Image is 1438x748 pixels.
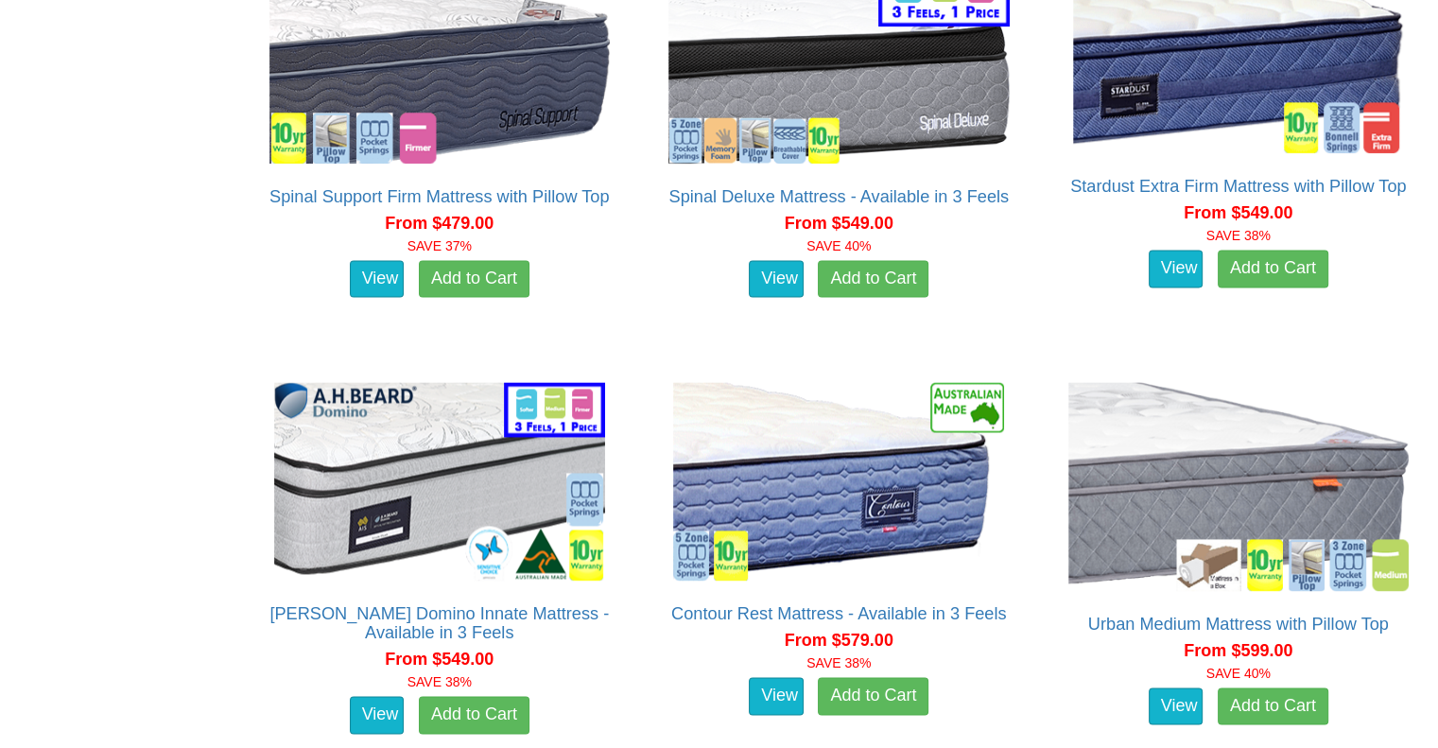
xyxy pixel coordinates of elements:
img: Contour Rest Mattress - Available in 3 Feels [668,377,1009,585]
img: A.H Beard Domino Innate Mattress - Available in 3 Feels [269,377,610,585]
span: From $549.00 [1184,203,1292,222]
span: From $549.00 [385,650,494,669]
a: Spinal Support Firm Mattress with Pillow Top [269,187,610,206]
a: Add to Cart [818,260,928,298]
a: View [350,260,405,298]
a: Stardust Extra Firm Mattress with Pillow Top [1070,177,1406,196]
a: Add to Cart [419,696,529,734]
font: SAVE 40% [1206,666,1271,681]
a: Add to Cart [1218,687,1328,725]
font: SAVE 40% [806,238,871,253]
span: From $599.00 [1184,641,1292,660]
a: View [749,677,804,715]
a: Contour Rest Mattress - Available in 3 Feels [671,604,1006,623]
a: Add to Cart [1218,250,1328,287]
a: Add to Cart [818,677,928,715]
a: View [1149,250,1204,287]
span: From $579.00 [785,631,893,650]
img: Urban Medium Mattress with Pillow Top [1064,377,1414,596]
font: SAVE 38% [806,655,871,670]
a: Add to Cart [419,260,529,298]
span: From $549.00 [785,214,893,233]
span: From $479.00 [385,214,494,233]
a: View [350,696,405,734]
font: SAVE 38% [407,674,472,689]
font: SAVE 37% [407,238,472,253]
a: View [749,260,804,298]
a: Spinal Deluxe Mattress - Available in 3 Feels [668,187,1009,206]
a: [PERSON_NAME] Domino Innate Mattress - Available in 3 Feels [269,604,609,642]
a: View [1149,687,1204,725]
font: SAVE 38% [1206,228,1271,243]
a: Urban Medium Mattress with Pillow Top [1088,615,1389,634]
